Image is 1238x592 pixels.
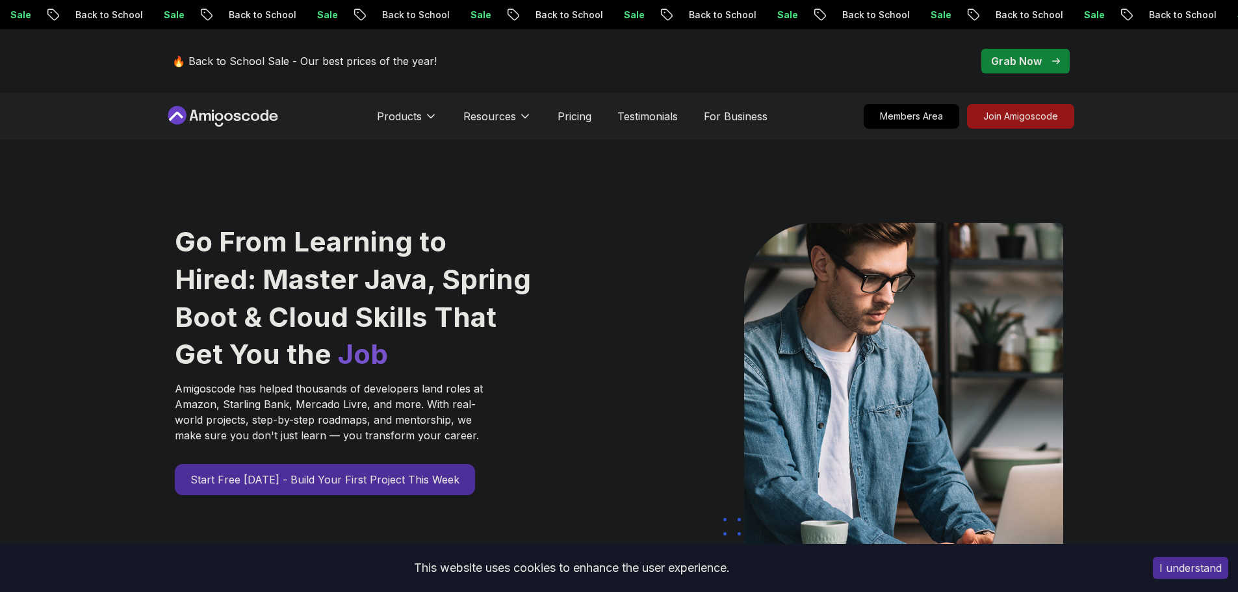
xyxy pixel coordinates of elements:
[463,109,516,124] p: Resources
[864,105,959,128] p: Members Area
[967,104,1074,129] a: Join Amigoscode
[982,8,1070,21] p: Back to School
[62,8,150,21] p: Back to School
[764,8,805,21] p: Sale
[522,8,610,21] p: Back to School
[377,109,422,124] p: Products
[617,109,678,124] a: Testimonials
[558,109,591,124] a: Pricing
[744,223,1063,558] img: hero
[1070,8,1112,21] p: Sale
[704,109,767,124] a: For Business
[303,8,345,21] p: Sale
[675,8,764,21] p: Back to School
[457,8,498,21] p: Sale
[175,223,533,373] h1: Go From Learning to Hired: Master Java, Spring Boot & Cloud Skills That Get You the
[917,8,959,21] p: Sale
[377,109,437,135] button: Products
[215,8,303,21] p: Back to School
[1153,557,1228,579] button: Accept cookies
[368,8,457,21] p: Back to School
[175,381,487,443] p: Amigoscode has helped thousands of developers land roles at Amazon, Starling Bank, Mercado Livre,...
[829,8,917,21] p: Back to School
[172,53,437,69] p: 🔥 Back to School Sale - Our best prices of the year!
[1135,8,1224,21] p: Back to School
[463,109,532,135] button: Resources
[968,105,1074,128] p: Join Amigoscode
[864,104,959,129] a: Members Area
[175,464,475,495] a: Start Free [DATE] - Build Your First Project This Week
[338,337,388,370] span: Job
[610,8,652,21] p: Sale
[150,8,192,21] p: Sale
[10,554,1133,582] div: This website uses cookies to enhance the user experience.
[991,53,1042,69] p: Grab Now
